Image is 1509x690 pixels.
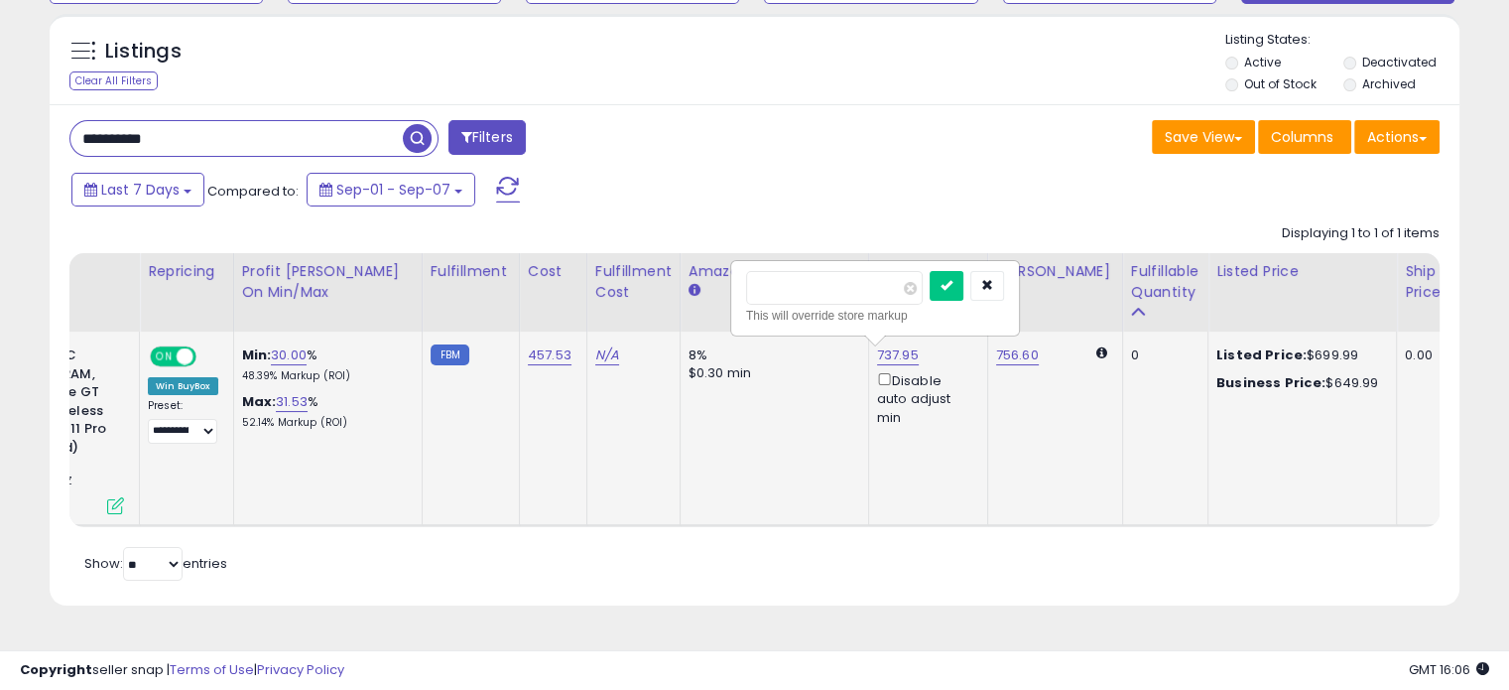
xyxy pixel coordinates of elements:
a: 457.53 [528,345,571,365]
small: FBM [431,345,469,365]
p: 48.39% Markup (ROI) [242,369,407,383]
label: Deactivated [1361,54,1436,70]
div: Fulfillable Quantity [1131,261,1199,303]
button: Filters [448,120,526,155]
b: Max: [242,392,277,411]
div: % [242,346,407,383]
div: 0.00 [1405,346,1438,364]
div: Preset: [148,399,218,444]
span: Sep-01 - Sep-07 [336,180,450,200]
div: Repricing [148,261,225,282]
p: Listing States: [1225,31,1459,50]
span: Show: entries [84,554,227,573]
div: Disable auto adjust min [877,369,972,427]
span: ON [152,348,177,365]
button: Actions [1354,120,1440,154]
b: Min: [242,345,272,364]
span: OFF [193,348,225,365]
div: Fulfillment [431,261,511,282]
b: Business Price: [1216,373,1325,392]
a: Terms of Use [170,660,254,679]
div: [PERSON_NAME] [996,261,1114,282]
a: 30.00 [271,345,307,365]
div: Listed Price [1216,261,1388,282]
div: Clear All Filters [69,71,158,90]
button: Save View [1152,120,1255,154]
div: Win BuyBox [148,377,218,395]
span: 2025-09-15 16:06 GMT [1409,660,1489,679]
div: 0 [1131,346,1193,364]
a: 737.95 [877,345,919,365]
div: $649.99 [1216,374,1381,392]
div: $0.30 min [689,364,853,382]
div: Fulfillment Cost [595,261,672,303]
span: Compared to: [207,182,299,201]
div: seller snap | | [20,661,344,680]
i: Calculated using Dynamic Max Price. [1096,346,1107,359]
h5: Listings [105,38,182,66]
th: The percentage added to the cost of goods (COGS) that forms the calculator for Min & Max prices. [233,253,422,332]
button: Last 7 Days [71,173,204,207]
div: Ship Price [1405,261,1445,303]
span: Last 7 Days [101,180,180,200]
a: Privacy Policy [257,660,344,679]
label: Archived [1361,75,1415,92]
div: % [242,393,407,430]
a: N/A [595,345,619,365]
button: Sep-01 - Sep-07 [307,173,475,207]
b: Listed Price: [1216,345,1307,364]
span: Columns [1271,127,1333,147]
small: Amazon Fees. [689,282,700,300]
div: Amazon Fees [689,261,860,282]
p: 52.14% Markup (ROI) [242,416,407,430]
a: 756.60 [996,345,1039,365]
strong: Copyright [20,660,92,679]
div: Profit [PERSON_NAME] on Min/Max [242,261,414,303]
div: Cost [528,261,578,282]
div: $699.99 [1216,346,1381,364]
label: Active [1244,54,1281,70]
div: 8% [689,346,853,364]
div: Displaying 1 to 1 of 1 items [1282,224,1440,243]
div: This will override store markup [746,306,1004,326]
button: Columns [1258,120,1351,154]
a: 31.53 [276,392,308,412]
label: Out of Stock [1244,75,1317,92]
